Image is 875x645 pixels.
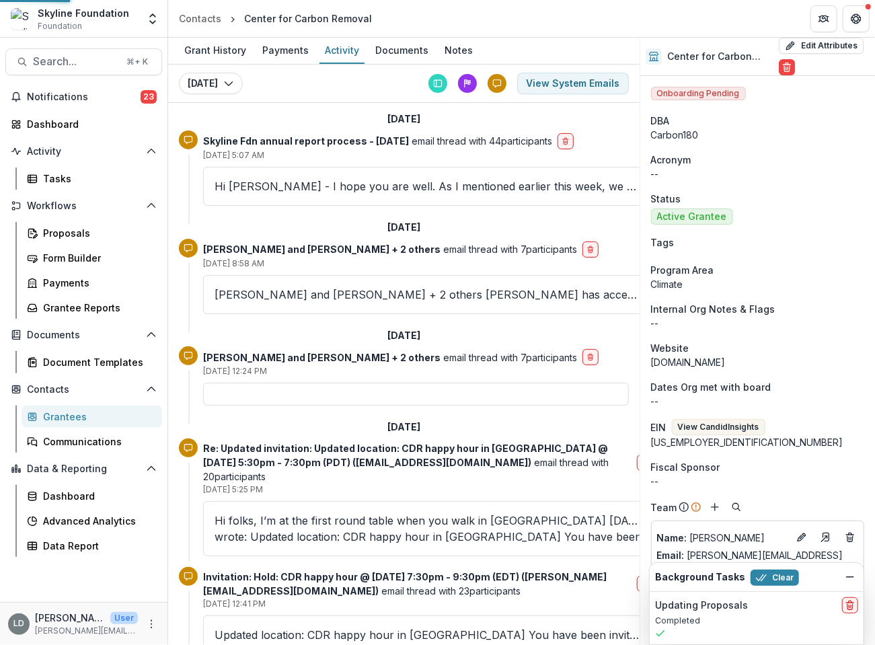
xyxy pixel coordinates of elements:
[43,355,151,369] div: Document Templates
[179,73,243,94] button: [DATE]
[27,117,151,131] div: Dashboard
[143,5,162,32] button: Open entity switcher
[257,40,314,60] div: Payments
[651,500,677,515] p: Team
[319,38,365,64] a: Activity
[651,435,864,449] div: [US_EMPLOYER_IDENTIFICATION_NUMBER]
[13,619,24,628] div: Lisa Dinh
[203,352,441,363] strong: [PERSON_NAME] and [PERSON_NAME] + 2 others
[203,571,607,597] strong: Invitation: Hold: CDR happy hour @ [DATE] 7:30pm - 9:30pm (EDT) ([PERSON_NAME][EMAIL_ADDRESS][DOM...
[5,195,162,217] button: Open Workflows
[22,222,162,244] a: Proposals
[651,420,667,434] p: EIN
[38,20,82,32] span: Foundation
[179,40,252,60] div: Grant History
[843,5,870,32] button: Get Help
[43,226,151,240] div: Proposals
[203,598,653,610] p: [DATE] 12:41 PM
[215,513,642,545] p: Hi folks, I’m at the first round table when you walk in [GEOGRAPHIC_DATA] [DATE][DATE] 12:41 PM [...
[143,616,159,632] button: More
[43,301,151,315] div: Grantee Reports
[728,499,745,515] button: Search
[22,247,162,269] a: Form Builder
[174,9,377,28] nav: breadcrumb
[651,460,720,474] span: Fiscal Sponsor
[842,529,858,545] button: Deletes
[751,570,799,586] button: Clear
[651,356,726,368] a: [DOMAIN_NAME]
[582,241,599,258] button: delete-button
[203,365,629,377] p: [DATE] 12:24 PM
[655,615,858,627] p: Completed
[810,5,837,32] button: Partners
[43,172,151,186] div: Tasks
[657,532,687,543] span: Name :
[203,441,632,484] p: email thread with 20 participants
[667,51,773,63] h2: Center for Carbon Removal
[203,484,653,496] p: [DATE] 5:25 PM
[43,514,151,528] div: Advanced Analytics
[651,235,675,250] span: Tags
[215,529,642,545] div: wrote: Updated location: CDR happy hour in [GEOGRAPHIC_DATA] You have been invited by [PERSON_NAM...
[657,549,685,561] span: Email:
[35,611,105,625] p: [PERSON_NAME]
[27,330,141,341] span: Documents
[651,153,691,167] span: Acronym
[22,510,162,532] a: Advanced Analytics
[11,8,32,30] img: Skyline Foundation
[22,430,162,453] a: Communications
[203,243,441,255] strong: [PERSON_NAME] and [PERSON_NAME] + 2 others
[5,141,162,162] button: Open Activity
[370,40,434,60] div: Documents
[655,572,745,583] h2: Background Tasks
[203,258,653,270] p: [DATE] 8:58 AM
[651,263,714,277] span: Program Area
[22,167,162,190] a: Tasks
[215,178,642,194] p: Hi [PERSON_NAME] - I hope you are well. As I mentioned earlier this week, we wanted to share some...
[110,612,138,624] p: User
[203,350,577,365] p: email thread with 7 participants
[179,11,221,26] div: Contacts
[842,597,858,613] button: delete
[651,192,681,206] span: Status
[35,625,138,637] p: [PERSON_NAME][EMAIL_ADDRESS][DOMAIN_NAME]
[141,90,157,104] span: 23
[5,48,162,75] button: Search...
[203,242,577,256] p: email thread with 7 participants
[657,531,788,545] p: [PERSON_NAME]
[707,499,723,515] button: Add
[439,38,478,64] a: Notes
[651,167,864,181] p: --
[657,548,858,576] a: Email: [PERSON_NAME][EMAIL_ADDRESS][DOMAIN_NAME]
[370,38,434,64] a: Documents
[124,54,151,69] div: ⌘ + K
[651,87,746,100] span: Onboarding Pending
[203,149,653,161] p: [DATE] 5:07 AM
[27,384,141,395] span: Contacts
[33,55,118,68] span: Search...
[794,529,810,545] button: Edit
[22,351,162,373] a: Document Templates
[203,570,632,598] p: email thread with 23 participants
[215,287,642,303] p: [PERSON_NAME] and [PERSON_NAME] + 2 others [PERSON_NAME] has accepted this invitation. Event Name...
[27,146,141,157] span: Activity
[43,251,151,265] div: Form Builder
[215,627,642,643] p: Updated location: CDR happy hour in [GEOGRAPHIC_DATA] You have been invited by [PERSON_NAME] to a...
[179,38,252,64] a: Grant History
[637,576,653,592] button: delete-button
[22,406,162,428] a: Grantees
[582,349,599,365] button: delete-button
[672,419,765,435] button: View CandidInsights
[43,276,151,290] div: Payments
[38,6,129,20] div: Skyline Foundation
[779,59,795,75] button: Delete
[655,600,748,611] h2: Updating Proposals
[43,410,151,424] div: Grantees
[5,324,162,346] button: Open Documents
[43,434,151,449] div: Communications
[22,535,162,557] a: Data Report
[257,38,314,64] a: Payments
[842,569,858,585] button: Dismiss
[651,380,771,394] span: Dates Org met with board
[651,316,864,330] p: --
